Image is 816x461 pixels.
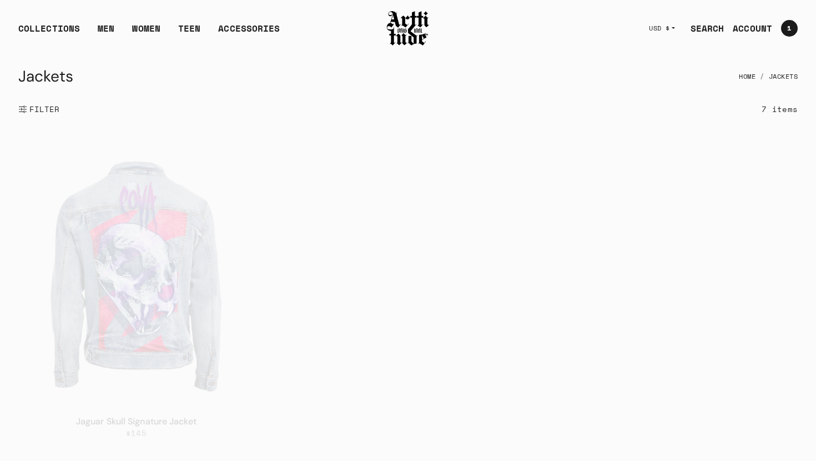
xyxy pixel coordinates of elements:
[218,22,280,44] div: ACCESSORIES
[18,97,60,121] button: Show filters
[755,64,798,89] li: Jackets
[76,416,197,428] a: Jaguar Skull Signature Jacket
[772,16,798,41] a: Open cart
[98,22,114,44] a: MEN
[386,9,430,47] img: Arttitude
[126,429,147,439] span: $145
[1,135,272,407] img: Jaguar Skull Signature Jacket
[762,103,798,115] div: 7 items
[18,22,80,44] div: COLLECTIONS
[642,16,682,40] button: USD $
[649,24,670,33] span: USD $
[787,25,791,32] span: 1
[724,17,772,39] a: ACCOUNT
[27,104,60,115] span: FILTER
[178,22,200,44] a: TEEN
[18,63,73,90] h1: Jackets
[1,135,272,407] a: Jaguar Skull Signature JacketJaguar Skull Signature Jacket
[739,64,755,89] a: Home
[132,22,160,44] a: WOMEN
[9,22,289,44] ul: Main navigation
[682,17,724,39] a: SEARCH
